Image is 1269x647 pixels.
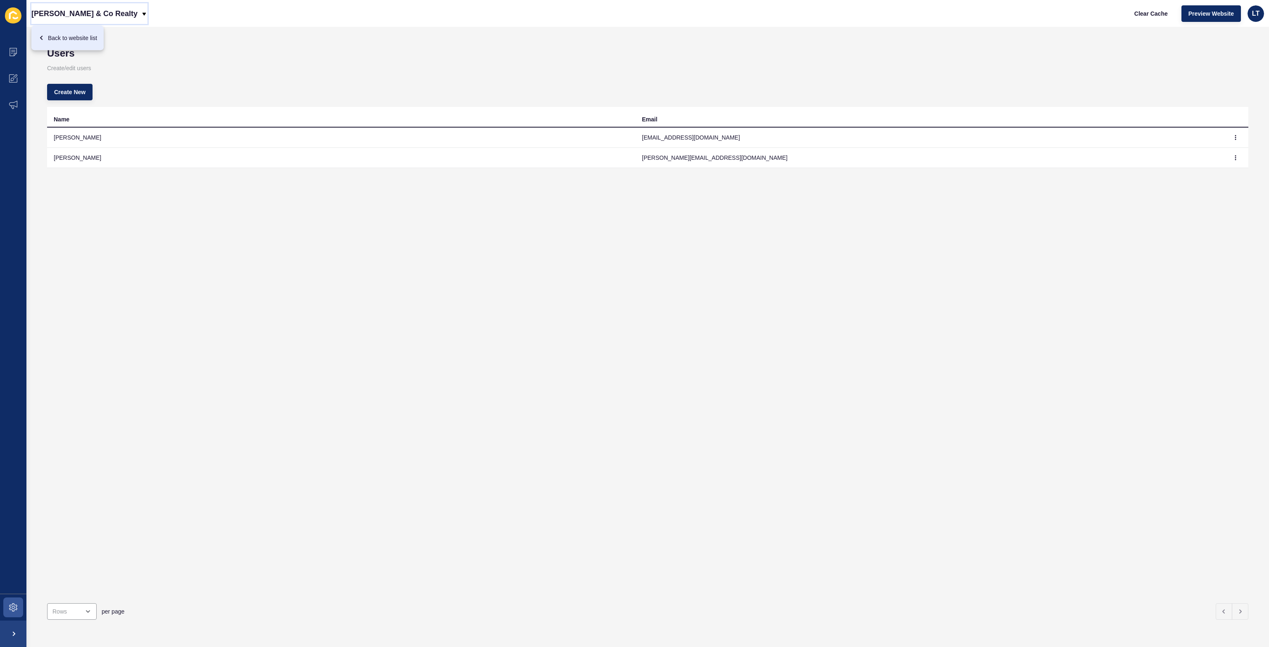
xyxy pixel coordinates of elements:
[47,603,97,620] div: open menu
[47,84,93,100] button: Create New
[1188,9,1234,18] span: Preview Website
[54,88,86,96] span: Create New
[38,31,97,45] div: Back to website list
[102,607,124,616] span: per page
[47,47,1248,59] h1: Users
[1252,9,1259,18] span: LT
[635,128,1224,148] td: [EMAIL_ADDRESS][DOMAIN_NAME]
[31,3,138,24] p: [PERSON_NAME] & Co Realty
[47,128,635,148] td: [PERSON_NAME]
[47,148,635,168] td: [PERSON_NAME]
[47,59,1248,77] p: Create/edit users
[1127,5,1175,22] button: Clear Cache
[54,115,69,123] div: Name
[642,115,657,123] div: Email
[635,148,1224,168] td: [PERSON_NAME][EMAIL_ADDRESS][DOMAIN_NAME]
[1181,5,1241,22] button: Preview Website
[1134,9,1168,18] span: Clear Cache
